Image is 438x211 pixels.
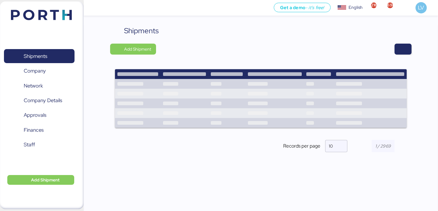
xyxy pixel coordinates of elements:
[283,142,320,150] span: Records per page
[31,176,60,184] span: Add Shipment
[372,140,395,152] input: 1 / 2969
[24,96,62,105] span: Company Details
[7,175,74,185] button: Add Shipment
[24,111,46,120] span: Approvals
[329,143,333,149] span: 10
[124,45,151,53] span: Add Shipment
[4,49,75,63] a: Shipments
[24,81,43,90] span: Network
[4,64,75,78] a: Company
[4,138,75,152] a: Staff
[24,140,35,149] span: Staff
[87,3,98,13] button: Menu
[110,44,156,55] button: Add Shipment
[418,4,424,12] span: LV
[24,52,47,61] span: Shipments
[4,94,75,108] a: Company Details
[124,25,159,36] div: Shipments
[4,123,75,137] a: Finances
[24,66,46,75] span: Company
[4,108,75,122] a: Approvals
[24,126,43,134] span: Finances
[4,79,75,93] a: Network
[349,4,363,11] div: English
